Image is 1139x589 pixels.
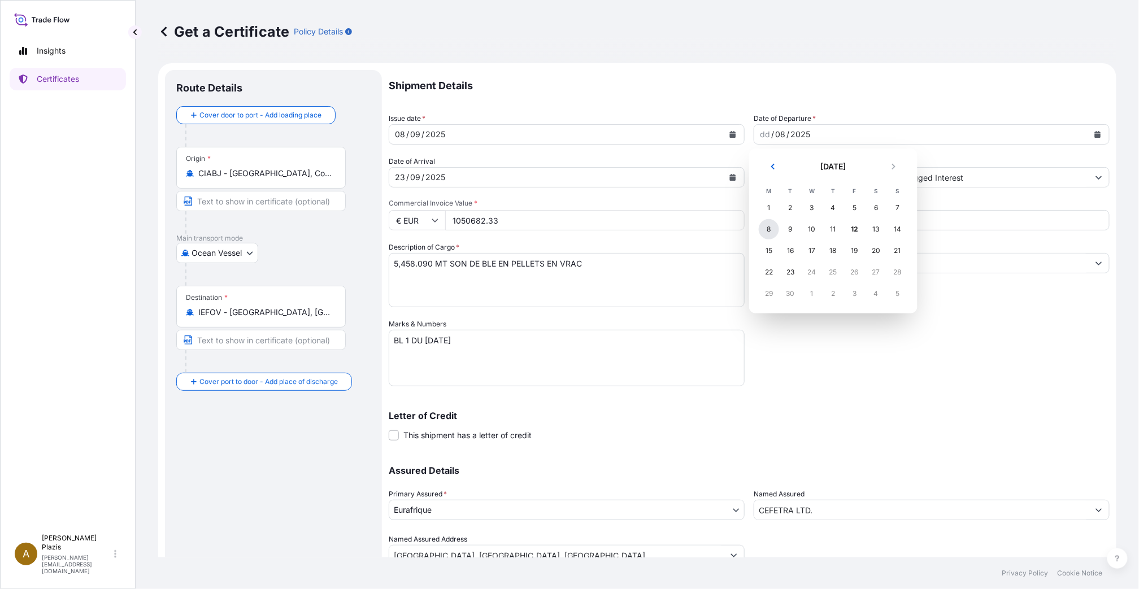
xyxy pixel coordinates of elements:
[823,185,844,197] th: T
[823,241,844,261] div: Thursday 18 September 2025
[780,283,801,304] div: Tuesday 30 September 2025
[759,262,779,282] div: Monday 22 September 2025
[888,262,908,282] div: Sunday 28 September 2025
[802,198,822,218] div: Wednesday 3 September 2025
[801,185,823,197] th: W
[845,198,865,218] div: Friday 5 September 2025
[866,219,886,239] div: Saturday 13 September 2025
[845,262,865,282] div: Friday 26 September 2025
[780,262,801,282] div: Tuesday 23 September 2025, Last available date
[888,241,908,261] div: Sunday 21 September 2025
[844,185,866,197] th: F
[792,161,875,172] h2: [DATE]
[758,185,780,197] th: M
[823,262,844,282] div: Thursday 25 September 2025
[802,283,822,304] div: Wednesday 1 October 2025
[802,262,822,282] div: Wednesday 24 September 2025
[759,219,779,239] div: Monday 8 September 2025
[823,219,844,239] div: Thursday 11 September 2025
[158,23,289,41] p: Get a Certificate
[845,219,865,239] div: Today, Friday 12 September 2025
[759,241,779,261] div: Monday 15 September 2025
[881,158,906,176] button: Next
[758,158,908,304] div: September 2025
[866,241,886,261] div: Saturday 20 September 2025
[780,198,801,218] div: Tuesday 2 September 2025
[780,219,801,239] div: Tuesday 9 September 2025
[888,283,908,304] div: Sunday 5 October 2025
[866,283,886,304] div: Saturday 4 October 2025
[780,241,801,261] div: Tuesday 16 September 2025
[758,185,908,304] table: September 2025
[866,262,886,282] div: Saturday 27 September 2025
[845,283,865,304] div: Friday 3 October 2025
[823,283,844,304] div: Thursday 2 October 2025
[802,219,822,239] div: Wednesday 10 September 2025
[760,158,785,176] button: Previous
[802,241,822,261] div: Wednesday 17 September 2025
[759,283,779,304] div: Monday 29 September 2025
[866,185,887,197] th: S
[866,198,886,218] div: Saturday 6 September 2025
[845,241,865,261] div: Friday 19 September 2025
[888,198,908,218] div: Sunday 7 September 2025
[294,26,343,37] p: Policy Details
[887,185,908,197] th: S
[780,185,801,197] th: T
[823,198,844,218] div: Thursday 4 September 2025
[749,149,918,313] section: Calendar
[888,219,908,239] div: Sunday 14 September 2025
[759,198,779,218] div: Monday 1 September 2025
